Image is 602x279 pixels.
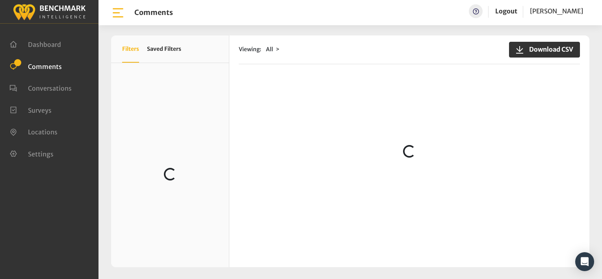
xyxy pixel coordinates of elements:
[28,84,72,92] span: Conversations
[9,84,72,91] a: Conversations
[147,35,181,63] button: Saved Filters
[524,45,573,54] span: Download CSV
[9,40,61,48] a: Dashboard
[9,62,62,70] a: Comments
[575,252,594,271] div: Open Intercom Messenger
[122,35,139,63] button: Filters
[28,41,61,48] span: Dashboard
[266,46,273,53] span: All
[9,149,54,157] a: Settings
[28,106,52,114] span: Surveys
[13,2,86,21] img: benchmark
[530,7,583,15] span: [PERSON_NAME]
[509,42,580,58] button: Download CSV
[28,150,54,158] span: Settings
[495,4,517,18] a: Logout
[530,4,583,18] a: [PERSON_NAME]
[9,106,52,113] a: Surveys
[495,7,517,15] a: Logout
[134,8,173,17] h1: Comments
[111,6,125,20] img: bar
[9,127,58,135] a: Locations
[28,128,58,136] span: Locations
[239,45,261,54] span: Viewing:
[28,62,62,70] span: Comments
